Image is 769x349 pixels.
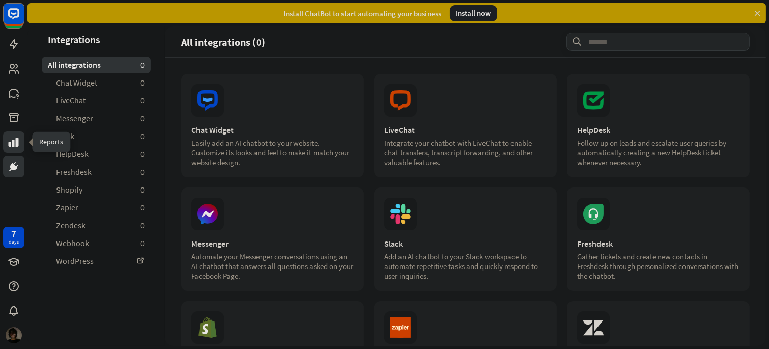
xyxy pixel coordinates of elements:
span: Chat Widget [56,77,97,88]
div: Chat Widget [191,125,354,135]
div: 7 [11,229,16,238]
aside: 0 [140,149,145,159]
button: Open LiveChat chat widget [8,4,39,35]
div: Install ChatBot to start automating your business [284,9,442,18]
aside: 0 [140,167,145,177]
span: Webhook [56,238,89,249]
span: Messenger [56,113,93,124]
span: Shopify [56,184,82,195]
aside: 0 [140,238,145,249]
aside: 0 [140,202,145,213]
aside: 0 [140,113,145,124]
aside: 0 [140,77,145,88]
a: WordPress [42,253,151,270]
span: Zapier [56,202,78,213]
div: Integrate your chatbot with LiveChat to enable chat transfers, transcript forwarding, and other v... [384,138,547,167]
span: HelpDesk [56,149,89,159]
a: Messenger 0 [42,110,151,127]
a: Shopify 0 [42,181,151,198]
a: Freshdesk 0 [42,164,151,180]
span: LiveChat [56,95,86,106]
aside: 0 [140,60,145,70]
div: Add an AI chatbot to your Slack workspace to automate repetitive tasks and quickly respond to use... [384,252,547,281]
a: HelpDesk 0 [42,146,151,163]
aside: 0 [140,184,145,195]
div: Follow up on leads and escalate user queries by automatically creating a new HelpDesk ticket when... [577,138,739,167]
div: Freshdesk [577,238,739,249]
span: Zendesk [56,220,86,231]
aside: 0 [140,220,145,231]
a: LiveChat 0 [42,92,151,109]
a: Chat Widget 0 [42,74,151,91]
header: Integrations [27,33,165,46]
div: Messenger [191,238,354,249]
a: Zendesk 0 [42,217,151,234]
div: LiveChat [384,125,547,135]
div: Easily add an AI chatbot to your website. Customize its looks and feel to make it match your webs... [191,138,354,167]
aside: 0 [140,95,145,106]
span: All integrations [48,60,101,70]
a: Webhook 0 [42,235,151,252]
span: Slack [56,131,74,142]
a: 7 days [3,227,24,248]
div: Install now [450,5,497,21]
aside: 0 [140,131,145,142]
a: Zapier 0 [42,199,151,216]
div: Automate your Messenger conversations using an AI chatbot that answers all questions asked on you... [191,252,354,281]
a: Slack 0 [42,128,151,145]
div: Slack [384,238,547,249]
section: All integrations (0) [181,33,750,51]
span: Freshdesk [56,167,92,177]
div: days [9,238,19,246]
div: Gather tickets and create new contacts in Freshdesk through personalized conversations with the c... [577,252,739,281]
div: HelpDesk [577,125,739,135]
